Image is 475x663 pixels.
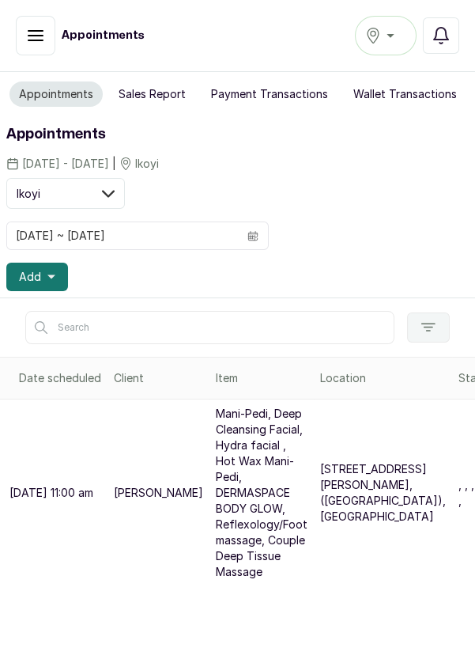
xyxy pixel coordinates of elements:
button: Wallet Transactions [344,81,466,107]
span: Add [19,269,41,285]
p: [DATE] 11:00 am [9,485,93,501]
span: Ikoyi [17,185,40,202]
span: | [112,155,116,172]
span: [DATE] - [DATE] [22,156,109,172]
button: Appointments [9,81,103,107]
div: Item [216,370,307,386]
h1: Appointments [6,123,469,146]
p: Mani-Pedi, Deep Cleansing Facial, Hydra facial , Hot Wax Mani-Pedi, DERMASPACE BODY GLOW, Reflexo... [216,406,307,580]
button: Ikoyi [6,178,125,209]
h1: Appointments [62,28,145,44]
button: Add [6,263,68,291]
button: Payment Transactions [202,81,337,107]
p: [PERSON_NAME] [114,485,203,501]
input: Search [25,311,394,344]
p: [STREET_ADDRESS][PERSON_NAME], ([GEOGRAPHIC_DATA]), [GEOGRAPHIC_DATA] [320,461,446,525]
input: Select date [7,222,238,249]
button: Sales Report [109,81,195,107]
svg: calendar [247,230,258,241]
div: Location [320,370,446,386]
span: Ikoyi [135,156,159,172]
div: Client [114,370,203,386]
div: Date scheduled [19,370,101,386]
